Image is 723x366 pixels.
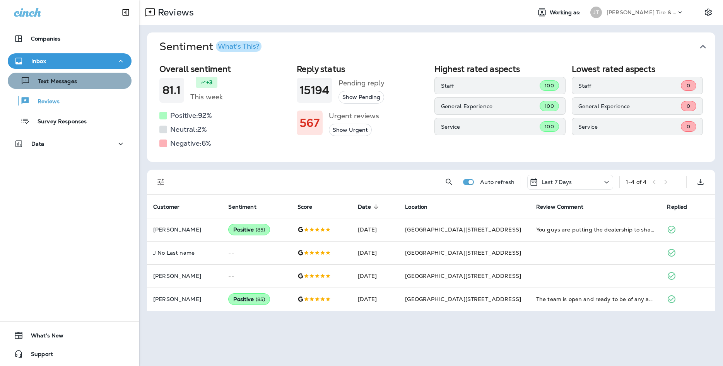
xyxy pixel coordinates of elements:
[256,296,265,303] span: ( 85 )
[300,84,329,97] h1: 15194
[153,174,169,190] button: Filters
[30,98,60,106] p: Reviews
[545,82,554,89] span: 100
[352,241,399,264] td: [DATE]
[687,123,690,130] span: 0
[170,109,212,122] h5: Positive: 92 %
[206,78,212,86] p: +3
[147,61,715,162] div: SentimentWhat's This?
[153,32,721,61] button: SentimentWhat's This?
[480,179,514,185] p: Auto refresh
[590,7,602,18] div: JT
[297,204,313,210] span: Score
[30,78,77,85] p: Text Messages
[358,204,371,210] span: Date
[329,124,372,136] button: Show Urgent
[352,218,399,241] td: [DATE]
[405,204,427,210] span: Location
[405,203,438,210] span: Location
[155,7,194,18] p: Reviews
[536,204,583,210] span: Review Comment
[607,9,676,15] p: [PERSON_NAME] Tire & Auto
[8,328,132,343] button: What's New
[8,113,132,129] button: Survey Responses
[228,224,270,235] div: Positive
[153,296,216,302] p: [PERSON_NAME]
[545,103,554,109] span: 100
[170,137,211,150] h5: Negative: 6 %
[667,203,697,210] span: Replied
[297,203,323,210] span: Score
[170,123,207,136] h5: Neutral: 2 %
[159,64,291,74] h2: Overall sentiment
[300,117,319,129] h1: 567
[693,174,708,190] button: Export as CSV
[626,179,646,185] div: 1 - 4 of 4
[405,249,521,256] span: [GEOGRAPHIC_DATA][STREET_ADDRESS]
[405,272,521,279] span: [GEOGRAPHIC_DATA][STREET_ADDRESS]
[8,31,132,46] button: Companies
[216,41,262,52] button: What's This?
[687,82,690,89] span: 0
[297,64,428,74] h2: Reply status
[153,204,179,210] span: Customer
[153,250,216,256] p: J No Last name
[545,123,554,130] span: 100
[578,103,681,109] p: General Experience
[550,9,583,16] span: Working as:
[23,351,53,360] span: Support
[153,273,216,279] p: [PERSON_NAME]
[222,241,291,264] td: --
[228,293,270,305] div: Positive
[338,77,385,89] h5: Pending reply
[329,110,379,122] h5: Urgent reviews
[701,5,715,19] button: Settings
[667,204,687,210] span: Replied
[8,93,132,109] button: Reviews
[31,141,44,147] p: Data
[441,83,540,89] p: Staff
[159,40,262,53] h1: Sentiment
[8,346,132,362] button: Support
[405,226,521,233] span: [GEOGRAPHIC_DATA][STREET_ADDRESS]
[441,174,457,190] button: Search Reviews
[222,264,291,288] td: --
[8,53,132,69] button: Inbox
[228,204,256,210] span: Sentiment
[338,91,384,104] button: Show Pending
[578,124,681,130] p: Service
[190,91,223,103] h5: This week
[352,288,399,311] td: [DATE]
[578,83,681,89] p: Staff
[405,296,521,303] span: [GEOGRAPHIC_DATA][STREET_ADDRESS]
[441,103,540,109] p: General Experience
[115,5,137,20] button: Collapse Sidebar
[8,73,132,89] button: Text Messages
[23,332,63,342] span: What's New
[153,203,190,210] span: Customer
[30,118,87,126] p: Survey Responses
[687,103,690,109] span: 0
[153,226,216,233] p: [PERSON_NAME]
[434,64,566,74] h2: Highest rated aspects
[358,203,381,210] span: Date
[536,203,593,210] span: Review Comment
[542,179,572,185] p: Last 7 Days
[536,295,655,303] div: The team is open and ready to be of any assistance. They are trustworthy, knowledgeable and will ...
[536,226,655,233] div: You guys are putting the dealership to shame! First, in addition to taking care of my auto needs ...
[228,203,266,210] span: Sentiment
[218,43,259,50] div: What's This?
[31,58,46,64] p: Inbox
[352,264,399,288] td: [DATE]
[572,64,703,74] h2: Lowest rated aspects
[441,124,540,130] p: Service
[8,136,132,152] button: Data
[31,36,60,42] p: Companies
[256,226,265,233] span: ( 85 )
[162,84,181,97] h1: 81.1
